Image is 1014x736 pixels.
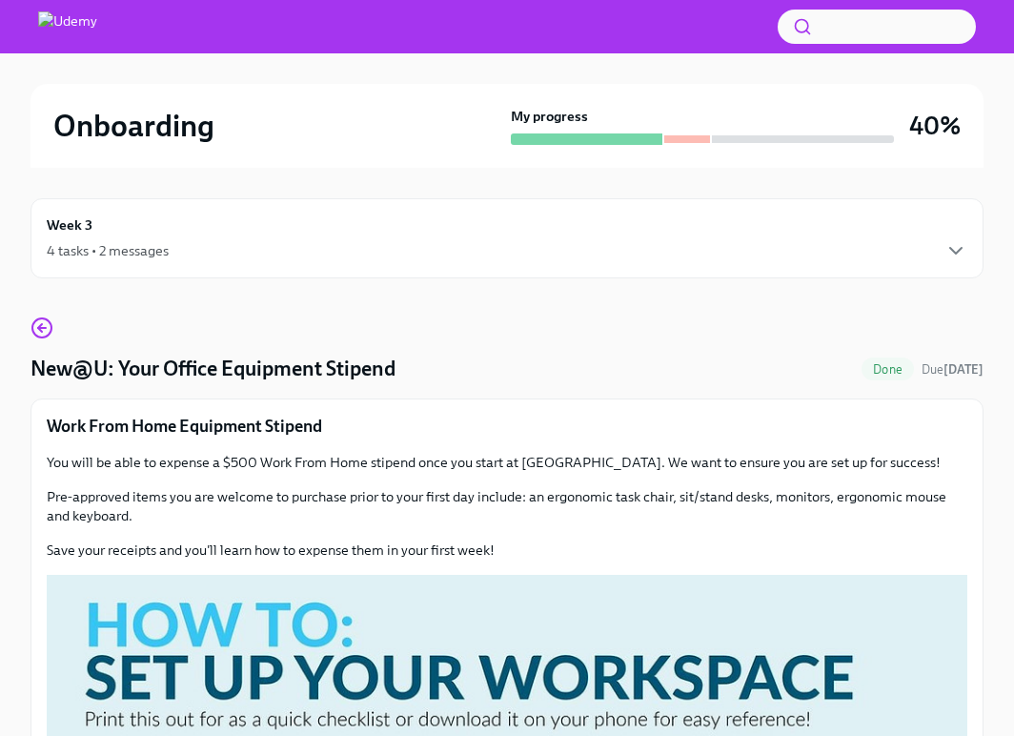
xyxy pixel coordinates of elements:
[53,107,214,145] h2: Onboarding
[909,109,961,143] h3: 40%
[47,215,92,235] h6: Week 3
[47,241,169,260] div: 4 tasks • 2 messages
[511,107,588,126] strong: My progress
[38,11,97,42] img: Udemy
[943,362,984,377] strong: [DATE]
[47,541,967,560] p: Save your receipts and you'll learn how to expense them in your first week!
[922,362,984,377] span: Due
[47,415,967,438] p: Work From Home Equipment Stipend
[47,453,967,472] p: You will be able to expense a $500 Work From Home stipend once you start at [GEOGRAPHIC_DATA]. We...
[47,487,967,525] p: Pre-approved items you are welcome to purchase prior to your first day include: an ergonomic task...
[862,362,914,377] span: Done
[922,360,984,378] span: August 25th, 2025 10:00
[30,355,395,383] h4: New@U: Your Office Equipment Stipend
